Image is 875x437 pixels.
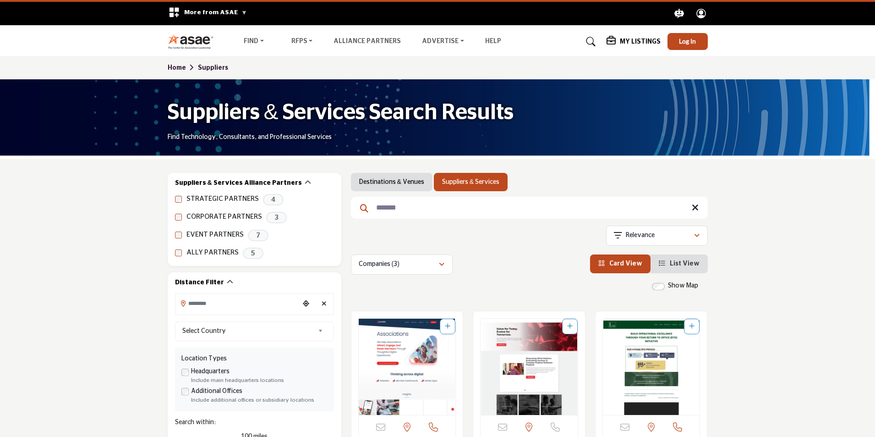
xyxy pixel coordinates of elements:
[186,194,259,205] label: STRATEGIC PARTNERS
[359,319,456,415] a: Open Listing in new tab
[577,34,602,49] a: Search
[186,248,239,258] label: ALLY PARTNERS
[191,376,328,385] div: Include main headquarters locations
[266,212,287,223] span: 3
[416,35,470,48] a: Advertise
[351,254,453,275] button: Companies (3)
[175,418,334,427] div: Search within:
[299,294,313,314] div: Choose your current location
[668,281,698,291] label: Show Map
[670,260,700,267] span: List View
[186,230,244,240] label: EVENT PARTNERS
[626,231,655,240] p: Relevance
[442,177,499,187] a: Suppliers & Services
[485,38,501,44] a: Help
[603,319,700,415] a: Open Listing in new tab
[481,319,578,415] a: Open Listing in new tab
[359,319,456,415] img: Accella
[607,36,661,47] div: My Listings
[175,294,299,312] input: Search Location
[659,260,700,267] a: View List
[182,326,314,337] span: Select Country
[198,65,228,71] a: Suppliers
[163,2,253,25] div: More from ASAE
[651,254,708,273] li: List View
[175,196,182,203] input: STRATEGIC PARTNERS checkbox
[175,232,182,238] input: EVENT PARTNERS checkbox
[317,294,331,314] div: Clear search location
[184,9,247,16] span: More from ASAE
[606,226,708,246] button: Relevance
[175,179,302,188] h2: Suppliers & Services Alliance Partners
[598,260,642,267] a: View Card
[243,248,263,259] span: 5
[567,323,573,330] a: Add To List
[334,38,401,44] a: Alliance Partners
[186,212,262,222] label: CORPORATE PARTNERS
[481,319,578,415] img: Excella Consulting
[445,323,450,330] a: Add To List
[175,249,182,256] input: ALLY PARTNERS checkbox
[181,354,328,364] div: Location Types
[689,323,695,330] a: Add To List
[191,387,242,396] label: Additional Offices
[175,278,224,288] h2: Distance Filter
[191,396,328,404] div: Include additional offices or subsidiary locations
[359,177,424,187] a: Destinations & Venues
[351,197,708,219] input: Search Keyword
[603,319,700,415] img: L-12 Services Corp
[168,65,198,71] a: Home
[263,194,284,205] span: 4
[667,33,708,50] button: Log In
[191,367,230,376] label: Headquarters
[590,254,651,273] li: Card View
[609,260,642,267] span: Card View
[168,133,332,142] p: Find Technology, Consultants, and Professional Services
[237,35,270,48] a: Find
[285,35,319,48] a: RFPs
[248,230,268,241] span: 7
[359,260,399,269] p: Companies (3)
[620,38,661,46] h5: My Listings
[168,99,514,127] h1: Suppliers & Services Search Results
[679,37,696,45] span: Log In
[175,214,182,221] input: CORPORATE PARTNERS checkbox
[168,34,219,49] img: Site Logo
